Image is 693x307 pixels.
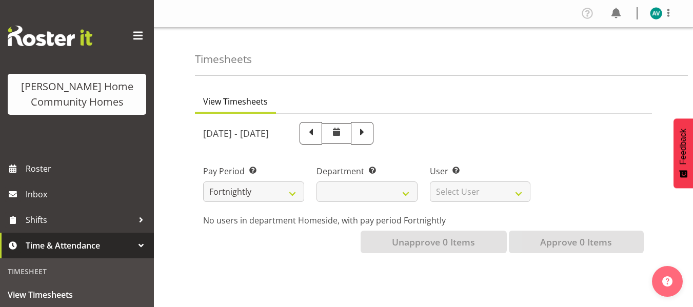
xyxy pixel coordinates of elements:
button: Unapprove 0 Items [361,231,507,253]
span: Shifts [26,212,133,228]
img: asiasiga-vili8528.jpg [650,7,662,19]
span: Feedback [679,129,688,165]
label: Pay Period [203,165,304,177]
span: Unapprove 0 Items [392,235,475,249]
button: Feedback - Show survey [674,118,693,188]
label: Department [316,165,418,177]
div: Timesheet [3,261,151,282]
button: Approve 0 Items [509,231,644,253]
span: View Timesheets [203,95,268,108]
span: Inbox [26,187,149,202]
img: Rosterit website logo [8,26,92,46]
img: help-xxl-2.png [662,276,672,286]
span: View Timesheets [8,287,146,302]
span: Roster [26,161,149,176]
span: Time & Attendance [26,238,133,253]
span: Approve 0 Items [540,235,612,249]
p: No users in department Homeside, with pay period Fortnightly [203,214,644,227]
div: [PERSON_NAME] Home Community Homes [18,79,136,110]
h4: Timesheets [195,53,252,65]
h5: [DATE] - [DATE] [203,128,269,139]
label: User [430,165,531,177]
